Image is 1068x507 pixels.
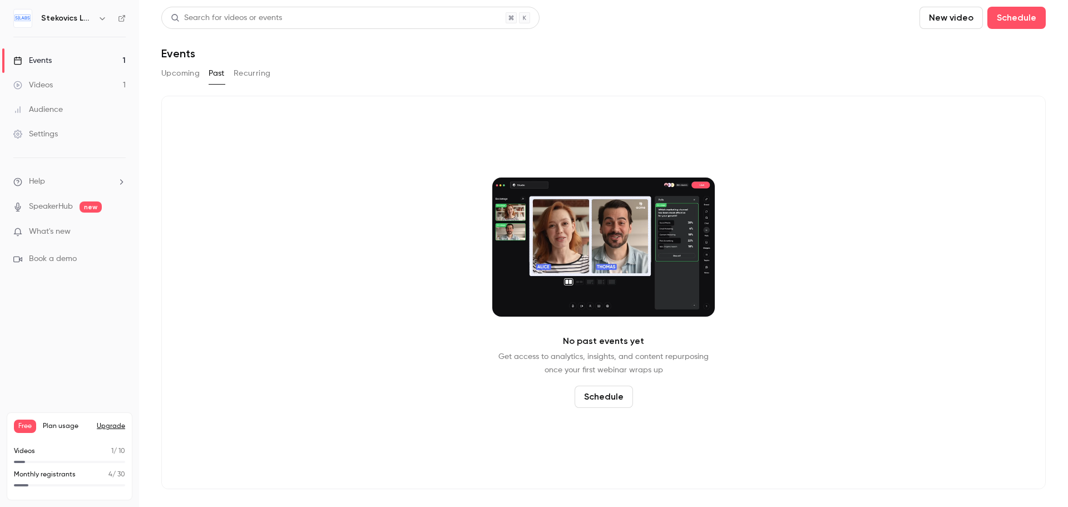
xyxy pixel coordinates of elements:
button: Upcoming [161,65,200,82]
li: help-dropdown-opener [13,176,126,188]
p: / 30 [108,470,125,480]
a: SpeakerHub [29,201,73,213]
p: No past events yet [563,334,644,348]
span: What's new [29,226,71,238]
img: Stekovics LABS [14,9,32,27]
div: Audience [13,104,63,115]
button: New video [919,7,983,29]
span: 4 [108,471,112,478]
div: Settings [13,129,58,140]
h1: Events [161,47,195,60]
button: Recurring [234,65,271,82]
span: 1 [111,448,113,455]
button: Past [209,65,225,82]
span: Plan usage [43,422,90,431]
h6: Stekovics LABS [41,13,93,24]
button: Upgrade [97,422,125,431]
p: Get access to analytics, insights, and content repurposing once your first webinar wraps up [498,350,709,377]
button: Schedule [987,7,1046,29]
p: Videos [14,446,35,456]
div: Videos [13,80,53,91]
span: new [80,201,102,213]
div: Events [13,55,52,66]
p: / 10 [111,446,125,456]
button: Schedule [575,386,633,408]
span: Book a demo [29,253,77,265]
span: Free [14,420,36,433]
div: Search for videos or events [171,12,282,24]
span: Help [29,176,45,188]
p: Monthly registrants [14,470,76,480]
